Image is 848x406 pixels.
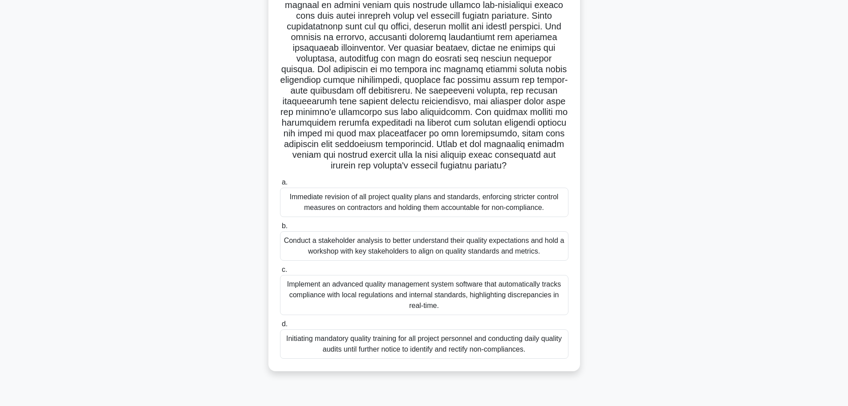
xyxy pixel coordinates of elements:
[282,320,288,328] span: d.
[280,188,568,217] div: Immediate revision of all project quality plans and standards, enforcing stricter control measure...
[280,275,568,315] div: Implement an advanced quality management system software that automatically tracks compliance wit...
[280,329,568,359] div: Initiating mandatory quality training for all project personnel and conducting daily quality audi...
[282,178,288,186] span: a.
[282,266,287,273] span: c.
[282,222,288,230] span: b.
[280,231,568,261] div: Conduct a stakeholder analysis to better understand their quality expectations and hold a worksho...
